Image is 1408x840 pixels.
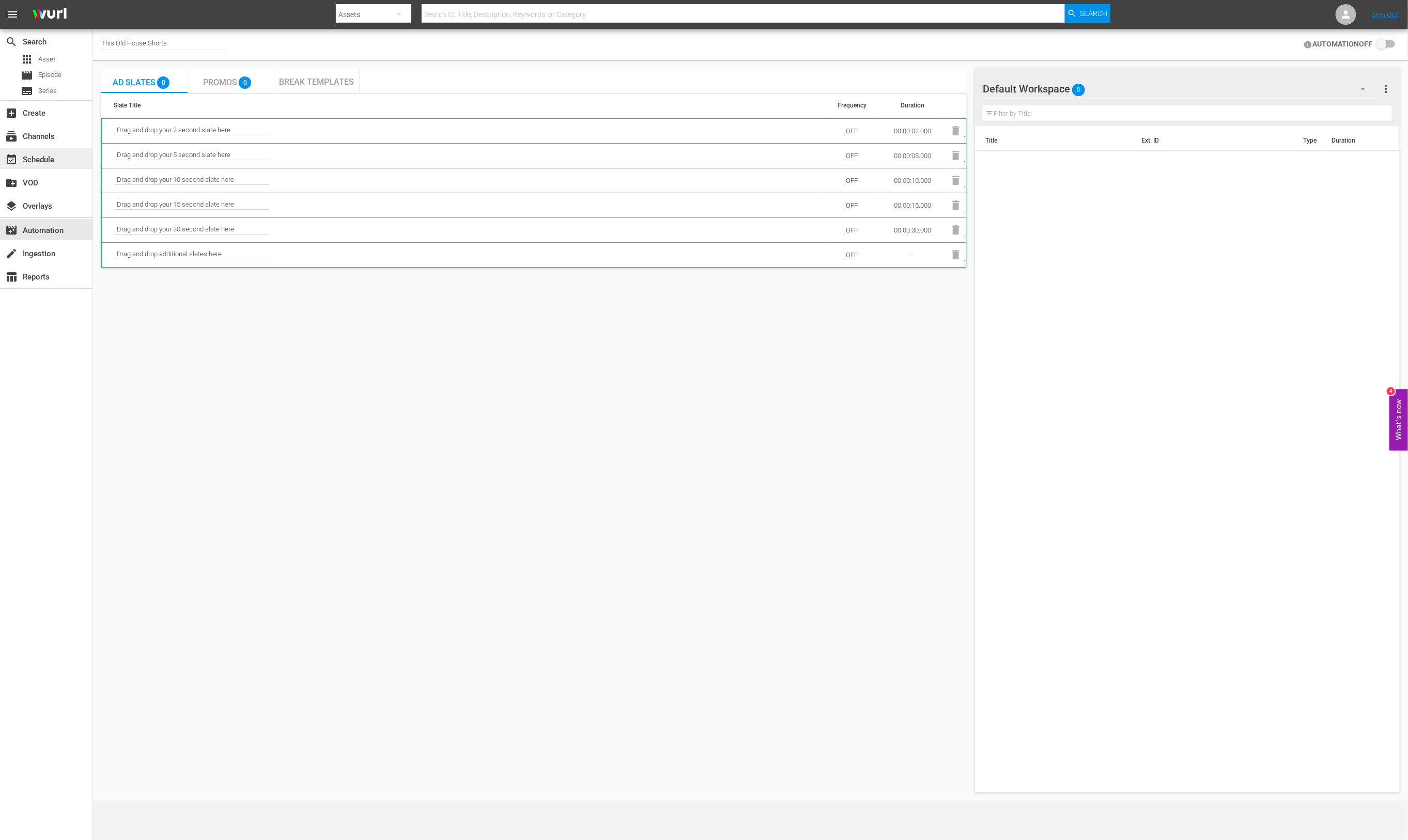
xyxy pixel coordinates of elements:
td: OFF [824,168,880,193]
h4: AUTOMATION OFF [1312,40,1372,48]
button: Ad Slates 0 [101,68,188,93]
th: Duration [880,94,945,118]
th: Title [975,126,1135,155]
span: Overlays [5,200,18,212]
button: Promos 0 [188,68,274,93]
span: 0 [1072,79,1085,101]
span: Search [5,36,18,48]
th: Slate Title [101,94,824,118]
span: Break Templates [279,77,354,87]
span: Drag and drop your 5 second slate here [114,151,269,160]
span: 0 [157,76,169,89]
div: 4 [1387,387,1395,396]
td: OFF [824,143,880,168]
span: Episode [21,69,33,82]
span: Create [5,107,18,119]
button: more_vert [1380,76,1392,101]
div: Default Workspace [983,74,1375,103]
span: Episode [38,70,61,80]
td: - [880,242,945,267]
img: ans4CAIJ8jUAAAAAAAAAAAAAAAAAAAAAAAAgQb4GAAAAAAAAAAAAAAAAAAAAAAAAJMjXAAAAAAAAAAAAAAAAAAAAAAAAgAT5G... [25,3,74,27]
td: OFF [824,193,880,217]
span: Channels [5,130,18,143]
span: Drag and drop your 10 second slate here [114,176,269,185]
span: VOD [5,177,18,189]
span: 0 [239,76,251,89]
td: 00:00:10.000 [880,168,945,193]
td: OFF [824,217,880,242]
div: This Old House Shorts [101,39,225,50]
span: menu [6,8,19,21]
th: Duration [1325,126,1387,155]
span: Series [38,86,57,96]
span: Asset [21,53,33,66]
button: Break Templates [273,68,360,93]
td: OFF [824,118,880,143]
a: Sign Out [1371,10,1398,19]
th: Frequency [824,94,880,118]
th: Type [1297,126,1325,155]
td: 00:00:02.000 [880,118,945,143]
span: Reports [5,271,18,283]
span: Promos [203,77,237,87]
span: more_vert [1380,83,1392,95]
span: Ingestion [5,247,18,260]
span: Automation [5,224,18,237]
td: OFF [824,242,880,267]
span: Search [1080,4,1107,23]
td: 00:00:30.000 [880,217,945,242]
span: Ad Slates [113,77,156,87]
td: 00:00:15.000 [880,193,945,217]
button: Search [1065,4,1110,23]
div: Ad Slates 0 [101,94,967,268]
span: Drag and drop your 30 second slate here [114,225,269,235]
button: Open Feedback Widget [1389,390,1408,451]
span: Drag and drop your 2 second slate here [114,126,269,135]
th: Ext. ID [1135,126,1297,155]
span: Drag and drop your 15 second slate here [114,200,269,210]
td: 00:00:05.000 [880,143,945,168]
span: Asset [38,54,55,65]
span: Schedule [5,153,18,166]
span: Series [21,85,33,97]
span: Drag and drop additional slates here [114,250,269,259]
